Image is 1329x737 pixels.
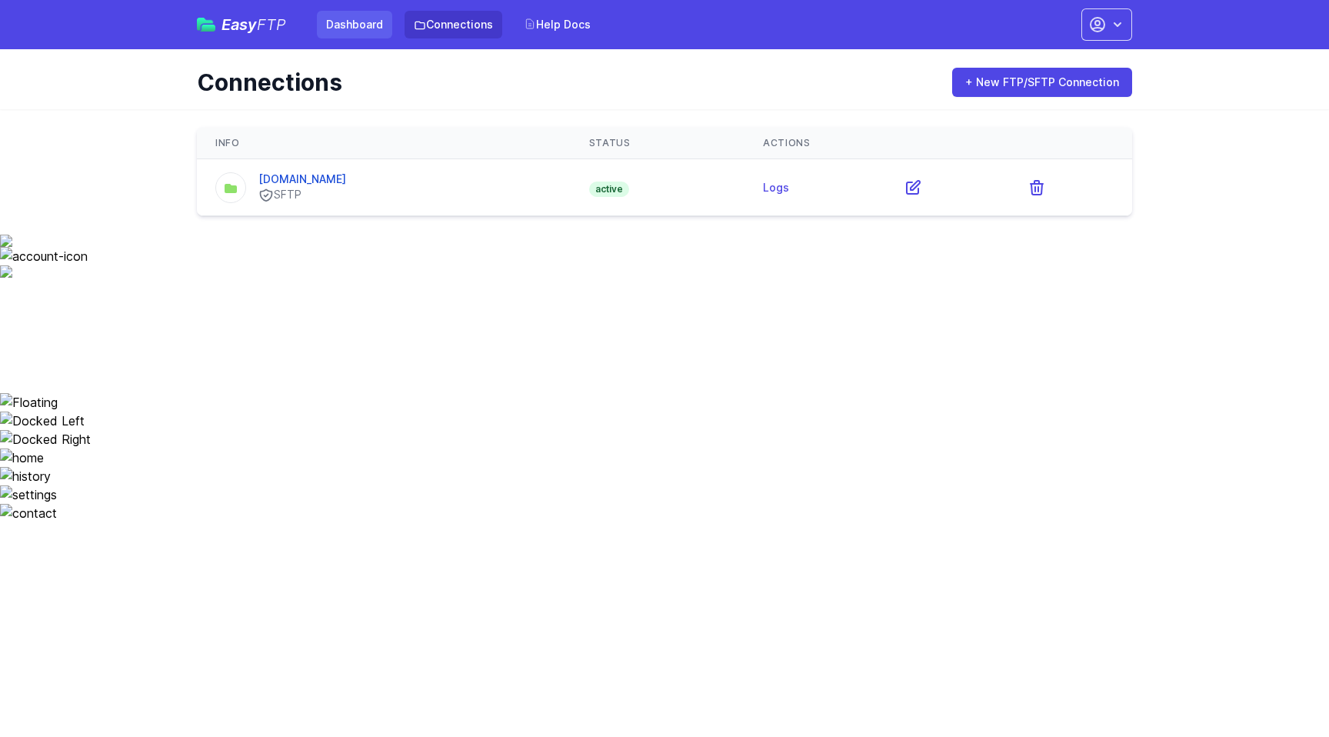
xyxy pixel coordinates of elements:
[257,15,286,34] span: FTP
[258,172,346,185] a: [DOMAIN_NAME]
[763,181,789,194] a: Logs
[515,11,600,38] a: Help Docs
[197,18,215,32] img: easyftp_logo.png
[952,68,1132,97] a: + New FTP/SFTP Connection
[405,11,502,38] a: Connections
[197,68,931,96] h1: Connections
[197,17,286,32] a: EasyFTP
[744,128,1132,159] th: Actions
[589,182,629,197] span: active
[197,128,571,159] th: Info
[258,187,346,203] div: SFTP
[1252,660,1311,719] iframe: Drift Widget Chat Controller
[571,128,744,159] th: Status
[221,17,286,32] span: Easy
[317,11,392,38] a: Dashboard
